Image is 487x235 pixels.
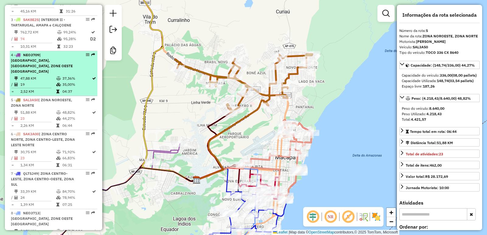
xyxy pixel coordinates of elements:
[425,174,448,179] strong: R$ 28.172,69
[11,17,71,27] span: | INTERIOR II - TARTARUGAL, AMAPA e CALÇOENE
[14,196,18,199] i: Total de Atividades
[399,200,480,206] h4: Atividades
[23,17,39,22] span: SAK8E25
[107,7,119,21] a: Nova sessão e pesquisa
[20,88,56,95] td: 2,52 KM
[20,116,56,122] td: 23
[402,84,477,89] div: Espaço livre:
[411,117,426,122] strong: 4.421,57
[62,228,92,234] td: 41,84%
[399,39,480,44] div: Motorista:
[11,171,74,187] span: | ZONA CENTRO-LESTE, ZONA CENTRO-OESTE, ZONA SUL
[20,149,56,155] td: 30,75 KM
[63,35,90,43] td: 95,28%
[11,132,75,147] span: | ZONA CENTRO NORTE, ZONA CENTRO-LESTE, ZONA LESTE NORTE
[86,211,89,215] em: Opções
[399,103,480,125] div: Peso: (4.218,43/8.640,00) 48,82%
[399,94,480,102] a: Peso: (4.218,43/8.640,00) 48,82%
[272,230,399,235] div: Map data © contributors,© 2025 TomTom, Microsoft
[399,33,480,39] div: Nome da rota:
[399,44,480,50] div: Veículo:
[20,43,57,50] td: 10,31 KM
[402,106,444,111] span: Peso do veículo:
[11,202,14,208] td: =
[14,37,18,41] i: Total de Atividades
[56,124,59,127] i: Tempo total em rota
[56,203,59,206] i: Tempo total em rota
[426,28,428,33] strong: 5
[107,44,119,58] a: Criar modelo
[86,53,89,57] em: Opções
[86,171,89,175] em: Opções
[62,188,92,195] td: 84,70%
[11,53,73,74] span: 4 -
[399,150,480,158] a: Total de atividades:23
[289,230,289,234] span: |
[430,163,442,168] strong: 462,00
[23,211,39,215] span: NEO3713
[399,183,480,192] a: Jornada Motorista: 10:00
[11,98,72,108] span: 5 -
[62,88,92,95] td: 04:37
[63,43,90,50] td: 32:23
[90,36,96,43] p: D2
[91,53,95,57] em: Rota exportada
[429,106,444,111] strong: 8.640,00
[14,229,18,233] i: Distância Total
[422,34,478,38] strong: ZONA NOROESTE, ZONA NORTE
[323,209,338,224] span: Ocultar NR
[20,81,56,88] td: 19
[86,98,89,102] em: Opções
[91,30,95,34] i: Rota otimizada
[11,98,72,108] span: | ZONA NOROESTE, ZONA NORTE
[56,229,61,233] i: % de utilização do peso
[14,156,18,160] i: Total de Atividades
[91,18,95,21] em: Rota exportada
[412,96,471,101] span: Peso: (4.218,43/8.640,00) 48,82%
[56,150,61,154] i: % de utilização do peso
[437,140,453,145] span: 51,88 KM
[57,37,62,41] i: % de utilização da cubagem
[14,30,18,34] i: Distância Total
[92,190,96,193] i: Rota otimizada
[426,50,458,55] strong: TOCO 336 CX 8640
[440,73,452,78] strong: 336,00
[62,149,92,155] td: 71,92%
[399,61,480,69] a: Capacidade: (148,74/336,00) 44,27%
[11,132,75,147] span: 6 -
[20,29,57,35] td: 762,72 KM
[92,150,96,154] i: Rota otimizada
[11,211,73,226] span: 8 -
[56,190,61,193] i: % de utilização do peso
[57,45,60,48] i: Tempo total em rota
[14,190,18,193] i: Distância Total
[62,75,92,81] td: 37,36%
[11,116,14,122] td: /
[20,195,56,201] td: 24
[23,98,38,102] span: SAL3A50
[410,129,457,134] span: Tempo total em rota: 06:44
[406,174,448,179] div: Valor total:
[62,195,92,201] td: 78,94%
[20,35,57,43] td: 74
[399,127,480,135] a: Tempo total em rota: 06:44
[86,132,89,136] em: Opções
[86,18,89,21] em: Opções
[91,132,95,136] em: Rota exportada
[193,176,201,184] img: DP ITU
[411,63,475,67] span: Capacidade: (148,74/336,00) 44,27%
[309,230,335,234] a: OpenStreetMap
[56,163,59,167] i: Tempo total em rota
[11,123,14,129] td: =
[371,212,381,222] img: Exibir/Ocultar setores
[56,90,59,93] i: Tempo total em rota
[11,195,14,201] td: /
[60,9,63,13] i: Tempo total em rota
[56,111,61,114] i: % de utilização do peso
[416,39,446,44] strong: [PERSON_NAME]
[11,171,74,187] span: 7 -
[20,8,59,14] td: 45,16 KM
[11,81,14,88] td: /
[62,202,92,208] td: 07:25
[402,78,477,84] div: Capacidade Utilizada:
